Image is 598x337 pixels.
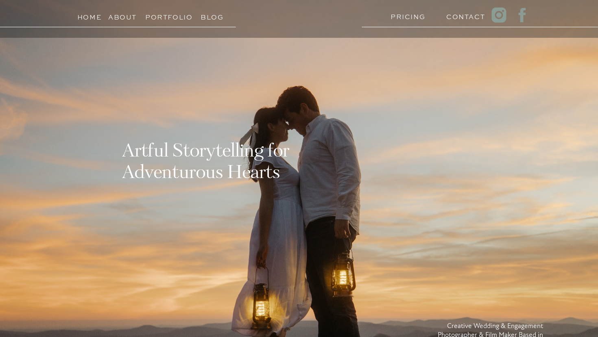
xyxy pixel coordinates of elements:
h1: Artful Storytelling for Adventurous Hearts [122,141,352,181]
a: PRICING [391,11,422,19]
a: Portfolio [145,11,182,19]
a: Contact [446,11,478,19]
a: About [108,11,137,19]
a: Home [74,11,105,19]
a: Blog [194,11,231,19]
